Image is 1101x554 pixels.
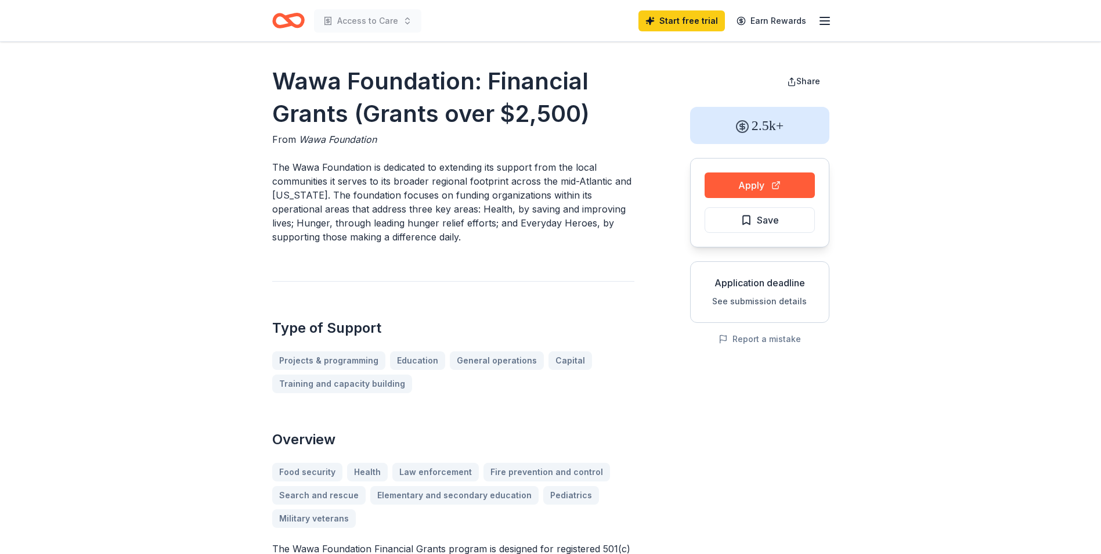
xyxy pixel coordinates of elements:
a: Training and capacity building [272,375,412,393]
a: Education [390,351,445,370]
span: Access to Care [337,14,398,28]
span: Save [757,213,779,228]
p: The Wawa Foundation is dedicated to extending its support from the local communities it serves to... [272,160,634,244]
h2: Overview [272,430,634,449]
span: Share [796,76,820,86]
h1: Wawa Foundation: Financial Grants (Grants over $2,500) [272,65,634,130]
div: From [272,132,634,146]
a: Earn Rewards [730,10,813,31]
a: Projects & programming [272,351,385,370]
h2: Type of Support [272,319,634,337]
button: Report a mistake [719,332,801,346]
span: Wawa Foundation [299,134,377,145]
a: Start free trial [638,10,725,31]
a: Capital [548,351,592,370]
button: Share [778,70,829,93]
button: Save [705,207,815,233]
a: General operations [450,351,544,370]
button: Access to Care [314,9,421,33]
a: Home [272,7,305,34]
div: 2.5k+ [690,107,829,144]
div: Application deadline [700,276,820,290]
button: See submission details [712,294,807,308]
button: Apply [705,172,815,198]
